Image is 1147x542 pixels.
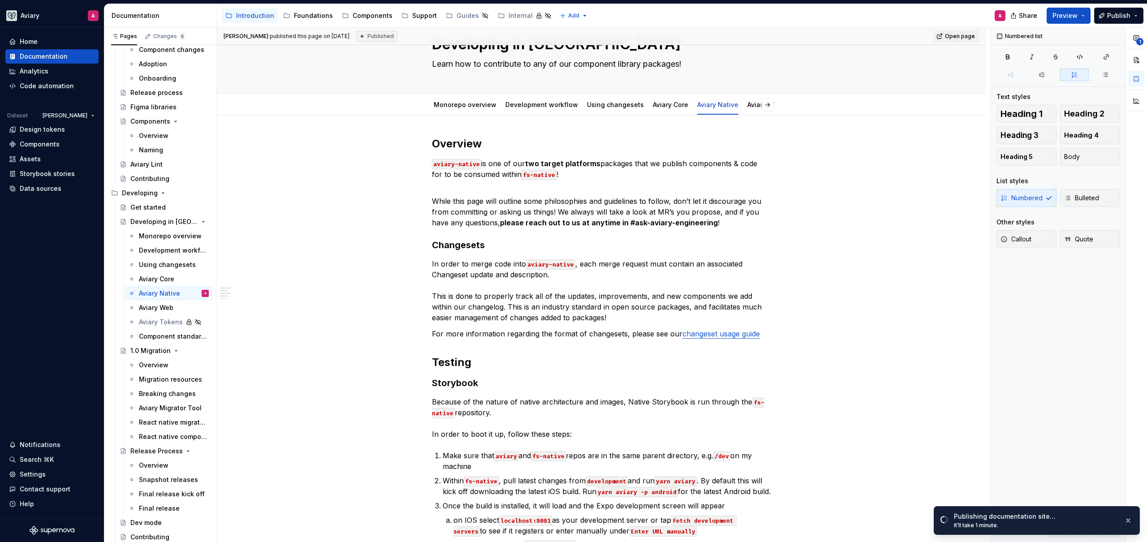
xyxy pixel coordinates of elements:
span: Share [1019,11,1037,20]
a: Storybook stories [5,167,99,181]
button: Share [1006,8,1043,24]
div: Monorepo overview [139,232,202,241]
p: Once the build is installed, it will load and the Expo development screen will appear [443,500,771,511]
div: Analytics [20,67,48,76]
div: Aviary Core [139,275,174,284]
div: Using changesets [139,260,196,269]
div: Assets [20,155,41,163]
div: Aviary [21,11,39,20]
svg: Supernova Logo [30,526,74,535]
code: fs-native [464,476,499,486]
a: Components [5,137,99,151]
div: Published [357,31,397,42]
div: Page tree [222,7,555,25]
div: Development workflow [502,95,582,114]
div: Aviary Lint [130,160,163,169]
a: Documentation [5,49,99,64]
h2: Overview [432,137,771,151]
code: localhost:8081 [499,516,552,526]
a: Snapshot releases [125,473,212,487]
div: Aviary Native [694,95,742,114]
a: Aviary Lint [116,157,212,172]
a: Components [338,9,396,23]
p: Because of the nature of native architecture and images, Native Storybook is run through the repo... [432,396,771,439]
div: Adoption [139,60,167,69]
a: Adoption [125,57,212,71]
a: Aviary Web [747,101,782,108]
div: Introduction [236,11,274,20]
code: yarn aviary -p android [596,487,678,497]
a: Support [398,9,440,23]
div: Dataset [7,112,28,119]
h3: Changesets [432,239,771,251]
div: Final release kick off [139,490,205,499]
div: 1.0 Migration [130,346,171,355]
div: Storybook stories [20,169,75,178]
a: Developing in [GEOGRAPHIC_DATA] [116,215,212,229]
p: is one of our packages that we publish components & code for to be consumed within ! [432,158,771,190]
a: Aviary Native [697,101,738,108]
a: Settings [5,467,99,482]
a: Final release [125,501,212,516]
a: Release Process [116,444,212,458]
button: Heading 2 [1060,105,1120,123]
div: Get started [130,203,166,212]
code: aviary-native [432,159,481,169]
h3: Storybook [432,377,771,389]
button: Body [1060,148,1120,166]
span: Heading 2 [1064,109,1104,118]
div: Settings [20,470,46,479]
span: Heading 4 [1064,131,1099,140]
a: Overview [125,458,212,473]
code: fs-native [432,397,764,418]
div: Contributing [130,533,169,542]
div: Home [20,37,38,46]
button: Bulleted [1060,189,1120,207]
span: Heading 1 [1000,109,1043,118]
div: Development workflow [139,246,207,255]
p: Make sure that and repos are in the same parent directory, e.g. on my machine [443,450,771,472]
a: Component standards [125,329,212,344]
a: Introduction [222,9,278,23]
p: In order to merge code into , each merge request must contain an associated Changeset update and ... [432,258,771,323]
div: Aviary Migrator Tool [139,404,202,413]
code: Fetch development servers [453,516,737,537]
span: Heading 3 [1000,131,1039,140]
div: Aviary Native [139,289,180,298]
a: Overview [125,129,212,143]
a: Figma libraries [116,100,212,114]
code: development [586,476,628,486]
a: Open page [934,30,979,43]
div: Overview [139,461,168,470]
a: Aviary Tokens [125,315,212,329]
a: Contributing [116,172,212,186]
div: Contributing [130,174,169,183]
a: Aviary Migrator Tool [125,401,212,415]
div: Overview [139,131,168,140]
strong: two target platforms [525,159,600,168]
span: [PERSON_NAME] [43,112,87,119]
div: A [998,12,1002,19]
div: Monorepo overview [430,95,500,114]
code: fs-native [522,170,556,180]
div: React native migration [139,418,207,427]
div: Figma libraries [130,103,177,112]
div: Aviary Core [649,95,692,114]
span: Add [568,12,579,19]
button: AviaryA [2,6,102,25]
p: on IOS select as your development server or tap to see if it registers or enter manually under [453,515,771,536]
span: 1 [1136,38,1143,45]
a: Internal [494,9,555,23]
div: Guides [457,11,479,20]
div: Developing [108,186,212,200]
button: Heading 4 [1060,126,1120,144]
div: Data sources [20,184,61,193]
a: Aviary Core [653,101,688,108]
div: Documentation [20,52,68,61]
div: Search ⌘K [20,455,54,464]
button: Heading 5 [996,148,1056,166]
a: Naming [125,143,212,157]
button: Search ⌘K [5,452,99,467]
a: Using changesets [125,258,212,272]
a: Analytics [5,64,99,78]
